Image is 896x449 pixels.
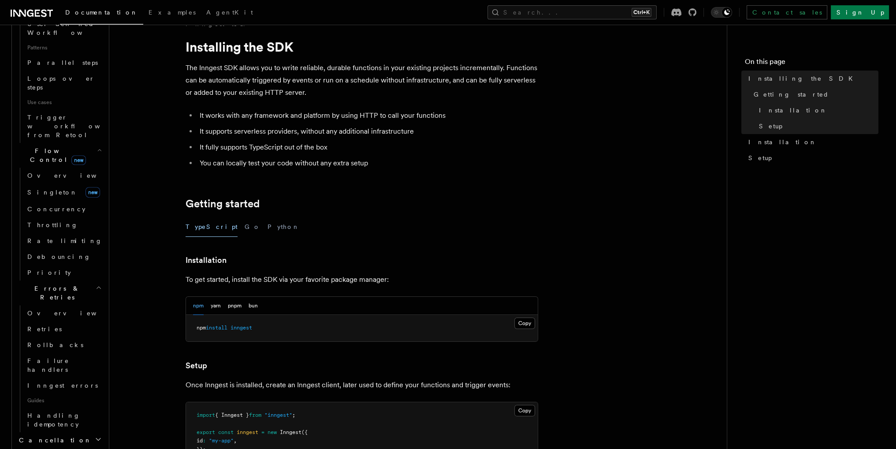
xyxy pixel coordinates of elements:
span: export [197,429,215,435]
a: AgentKit [201,3,258,24]
span: new [268,429,277,435]
span: inngest [231,325,252,331]
span: Throttling [27,221,78,228]
a: Setup [745,150,878,166]
li: It fully supports TypeScript out of the box [197,141,538,153]
span: Installing the SDK [748,74,858,83]
a: Installation [755,102,878,118]
span: inngest [237,429,258,435]
button: Toggle dark mode [711,7,732,18]
span: Flow Control [15,146,97,164]
span: , [234,438,237,444]
span: = [261,429,264,435]
span: Failure handlers [27,357,69,373]
li: You can locally test your code without any extra setup [197,157,538,169]
a: Documentation [60,3,143,25]
a: Failure handlers [24,353,104,378]
a: Overview [24,305,104,321]
a: Getting started [186,198,260,210]
kbd: Ctrl+K [632,8,651,17]
div: Errors & Retries [15,305,104,432]
a: Inngest errors [24,378,104,393]
span: AgentKit [206,9,253,16]
span: new [86,187,100,198]
span: Cancellation [15,436,92,445]
span: Installation [748,138,817,146]
a: Retries [24,321,104,337]
span: Setup [759,122,782,131]
span: Singleton [27,189,78,196]
span: Getting started [754,90,829,99]
span: Documentation [65,9,138,16]
span: Guides [24,393,104,408]
a: Installing the SDK [745,71,878,86]
span: const [218,429,234,435]
span: ({ [301,429,308,435]
span: : [203,438,206,444]
button: Cancellation [15,432,104,448]
a: Loops over steps [24,71,104,95]
a: Sign Up [831,5,889,19]
a: Throttling [24,217,104,233]
a: Installation [745,134,878,150]
span: Parallel steps [27,59,98,66]
a: Contact sales [747,5,827,19]
span: install [206,325,227,331]
button: Go [245,217,260,237]
span: npm [197,325,206,331]
span: Patterns [24,41,104,55]
p: The Inngest SDK allows you to write reliable, durable functions in your existing projects increme... [186,62,538,99]
h4: On this page [745,56,878,71]
span: ; [292,412,295,418]
a: Parallel steps [24,55,104,71]
span: Examples [149,9,196,16]
span: "my-app" [209,438,234,444]
button: Copy [514,318,535,329]
span: Debouncing [27,253,91,260]
a: Debouncing [24,249,104,265]
span: import [197,412,215,418]
span: from [249,412,261,418]
button: TypeScript [186,217,238,237]
span: Inngest [280,429,301,435]
span: id [197,438,203,444]
span: Retries [27,326,62,333]
button: Errors & Retries [15,281,104,305]
a: Getting started [750,86,878,102]
span: Rollbacks [27,341,83,348]
button: Copy [514,405,535,416]
button: Flow Controlnew [15,143,104,168]
span: Trigger workflows from Retool [27,114,124,138]
li: It works with any framework and platform by using HTTP to call your functions [197,109,538,122]
a: Setup [755,118,878,134]
span: Use cases [24,95,104,109]
a: Rate limiting [24,233,104,249]
span: "inngest" [264,412,292,418]
span: Errors & Retries [15,284,96,302]
span: Loops over steps [27,75,95,91]
a: Handling idempotency [24,408,104,432]
p: To get started, install the SDK via your favorite package manager: [186,273,538,286]
button: yarn [211,297,221,315]
span: new [71,155,86,165]
div: Flow Controlnew [15,168,104,281]
li: It supports serverless providers, without any additional infrastructure [197,125,538,138]
button: Python [268,217,300,237]
span: Rate limiting [27,237,102,244]
a: Setup [186,359,207,372]
button: Search...Ctrl+K [487,5,657,19]
a: User-defined Workflows [24,16,104,41]
a: Installation [186,254,227,266]
span: Setup [748,153,772,162]
span: { Inngest } [215,412,249,418]
span: Installation [759,106,827,115]
a: Rollbacks [24,337,104,353]
a: Examples [143,3,201,24]
a: Concurrency [24,201,104,217]
a: Trigger workflows from Retool [24,109,104,143]
a: Singletonnew [24,183,104,201]
span: Overview [27,310,118,317]
span: Priority [27,269,71,276]
button: bun [249,297,258,315]
h1: Installing the SDK [186,39,538,55]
